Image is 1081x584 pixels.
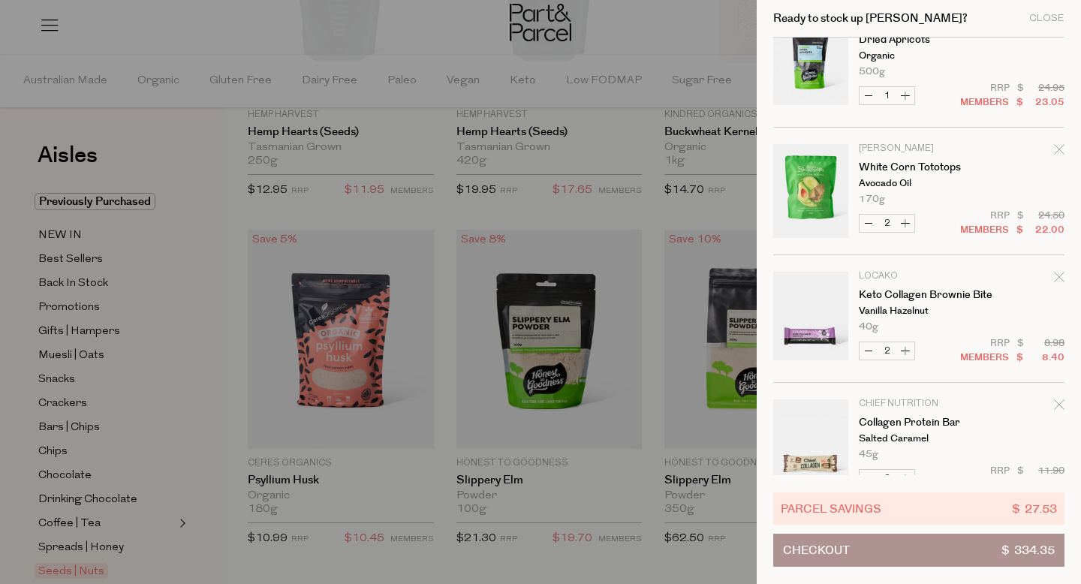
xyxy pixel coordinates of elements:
[773,534,1064,567] button: Checkout$ 334.35
[781,500,881,517] span: Parcel Savings
[1054,142,1064,162] div: Remove White Corn Tototops
[859,194,885,204] span: 170g
[859,51,975,61] p: Organic
[1001,534,1055,566] span: $ 334.35
[859,322,878,332] span: 40g
[859,179,975,188] p: Avocado Oil
[878,470,896,487] input: QTY Collagen Protein Bar
[859,417,975,428] a: Collagen Protein Bar
[878,342,896,360] input: QTY Keto Collagen Brownie Bite
[773,13,968,24] h2: Ready to stock up [PERSON_NAME]?
[1029,14,1064,23] div: Close
[1054,269,1064,290] div: Remove Keto Collagen Brownie Bite
[783,534,850,566] span: Checkout
[859,290,975,300] a: Keto Collagen Brownie Bite
[859,35,975,45] a: Dried Apricots
[878,215,896,232] input: QTY White Corn Tototops
[1054,397,1064,417] div: Remove Collagen Protein Bar
[859,144,975,153] p: [PERSON_NAME]
[859,162,975,173] a: White Corn Tototops
[859,67,885,77] span: 500g
[878,87,896,104] input: QTY Dried Apricots
[1012,500,1057,517] span: $ 27.53
[859,399,975,408] p: Chief Nutrition
[859,272,975,281] p: Locako
[859,434,975,444] p: Salted Caramel
[859,306,975,316] p: Vanilla Hazelnut
[859,450,878,459] span: 45g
